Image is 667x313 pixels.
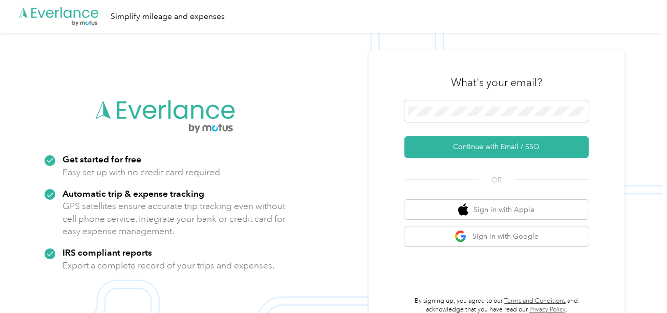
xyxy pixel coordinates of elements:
[404,226,589,246] button: google logoSign in with Google
[610,256,667,313] iframe: Everlance-gr Chat Button Frame
[62,154,141,164] strong: Get started for free
[404,200,589,220] button: apple logoSign in with Apple
[62,259,274,272] p: Export a complete record of your trips and expenses.
[62,188,204,199] strong: Automatic trip & expense tracking
[404,136,589,158] button: Continue with Email / SSO
[479,175,514,185] span: OR
[111,10,225,23] div: Simplify mileage and expenses
[451,75,542,90] h3: What's your email?
[455,230,467,243] img: google logo
[62,166,220,179] p: Easy set up with no credit card required
[62,200,286,238] p: GPS satellites ensure accurate trip tracking even without cell phone service. Integrate your bank...
[458,203,468,216] img: apple logo
[504,297,566,305] a: Terms and Conditions
[62,247,152,258] strong: IRS compliant reports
